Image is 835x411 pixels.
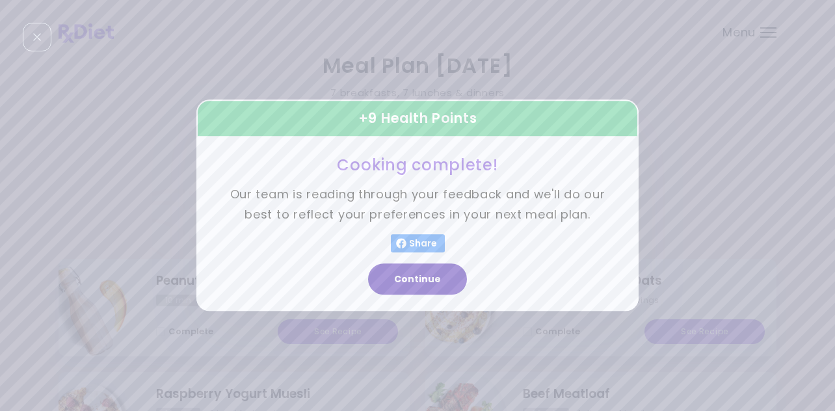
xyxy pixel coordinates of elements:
[23,23,51,51] div: Close
[229,155,606,175] h3: Cooking complete!
[196,99,639,137] div: + 9 Health Points
[406,239,440,249] span: Share
[391,235,445,253] button: Share
[229,185,606,225] p: Our team is reading through your feedback and we'll do our best to reflect your preferences in yo...
[368,264,467,295] button: Continue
